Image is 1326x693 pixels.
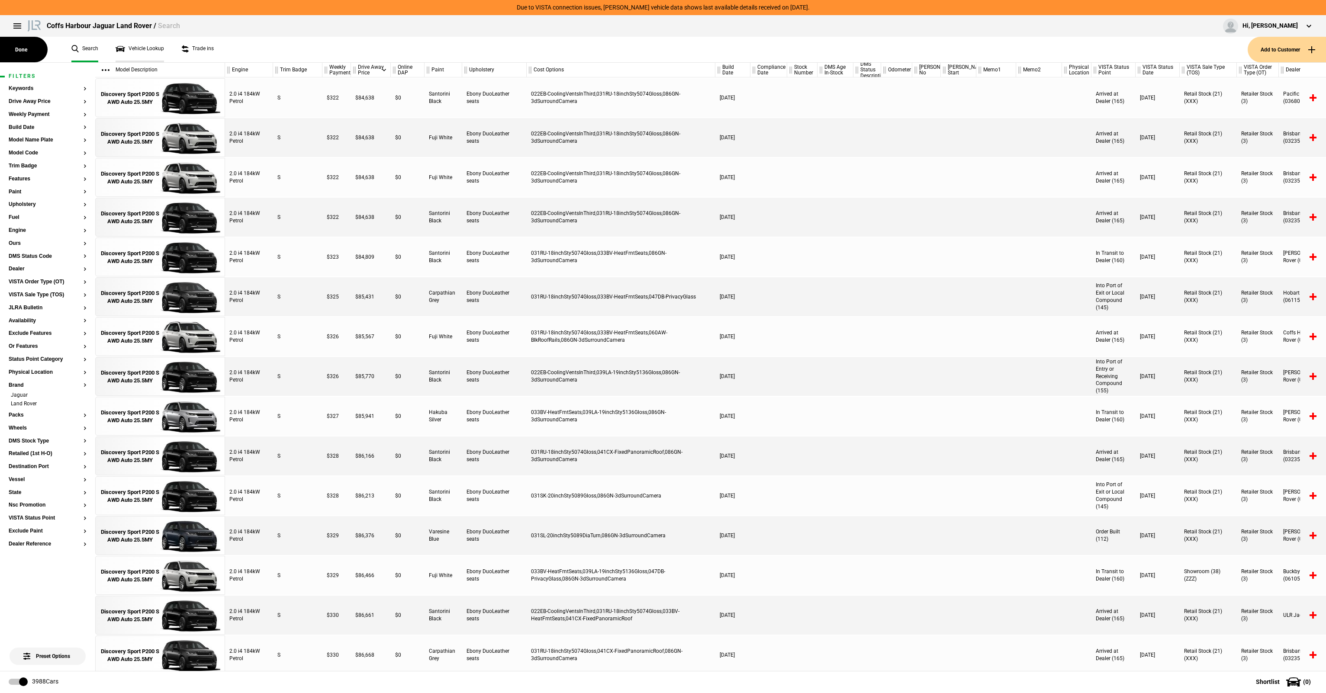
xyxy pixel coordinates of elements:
[160,119,220,157] img: 18227003_thumb.jpeg
[1091,357,1136,396] div: Into Port of Entry or Receiving Compound (155)
[391,198,425,237] div: $0
[9,266,87,272] button: Dealer
[9,292,87,305] section: VISTA Sale Type (TOS)
[100,437,160,476] a: Discovery Sport P200 S AWD Auto 25.5MY
[9,490,87,503] section: State
[160,596,220,635] img: 18270442_thumb.jpeg
[273,476,322,515] div: S
[9,99,87,105] button: Drive Away Price
[425,397,462,436] div: Hakuba Silver
[9,241,87,247] button: Ours
[160,158,220,197] img: 18227004_thumb.jpeg
[351,397,391,436] div: $85,941
[787,63,817,77] div: Stock Number
[391,78,425,117] div: $0
[9,74,87,79] h1: Filters
[391,158,425,197] div: $0
[1180,357,1237,396] div: Retail Stock (21) (XXX)
[100,289,160,305] div: Discovery Sport P200 S AWD Auto 25.5MY
[225,198,273,237] div: 2.0 i4 184kW Petrol
[9,464,87,477] section: Destination Port
[527,397,715,436] div: 033BV-HeatFrntSeats,039LA-19inchSty5136Gloss,086GN-3dSurroundCamera
[9,112,87,118] button: Weekly Payment
[462,63,526,77] div: Upholstery
[273,237,322,276] div: S
[1180,237,1237,276] div: Retail Stock (21) (XXX)
[9,305,87,318] section: JLRA Bulletin
[322,118,351,157] div: $322
[116,37,164,62] a: Vehicle Lookup
[100,369,160,385] div: Discovery Sport P200 S AWD Auto 25.5MY
[351,237,391,276] div: $84,809
[715,317,750,356] div: [DATE]
[881,63,912,77] div: Odometer
[9,137,87,143] button: Model Name Plate
[425,277,462,316] div: Carpathian Grey
[160,278,220,317] img: 18296049_thumb.jpeg
[462,198,527,237] div: Ebony DuoLeather seats
[391,317,425,356] div: $0
[9,425,87,431] button: Wheels
[715,357,750,396] div: [DATE]
[1136,118,1180,157] div: [DATE]
[1180,436,1237,475] div: Retail Stock (21) (XXX)
[976,63,1016,77] div: Memo1
[9,330,87,337] button: Exclude Features
[1091,397,1136,436] div: In Transit to Dealer (160)
[9,400,87,409] li: Land Rover
[425,198,462,237] div: Santorini Black
[9,99,87,112] section: Drive Away Price
[47,21,180,31] div: Coffs Harbour Jaguar Land Rover /
[100,556,160,595] a: Discovery Sport P200 S AWD Auto 25.5MY
[1091,317,1136,356] div: Arrived at Dealer (165)
[9,412,87,425] section: Packs
[1136,317,1180,356] div: [DATE]
[100,90,160,106] div: Discovery Sport P200 S AWD Auto 25.5MY
[100,596,160,635] a: Discovery Sport P200 S AWD Auto 25.5MY
[1016,63,1062,77] div: Memo2
[9,279,87,292] section: VISTA Order Type (OT)
[9,391,87,400] li: Jaguar
[160,318,220,356] img: 18296138_thumb.jpeg
[1180,118,1237,157] div: Retail Stock (21) (XXX)
[9,502,87,515] section: Nsc Promotion
[322,198,351,237] div: $322
[225,118,273,157] div: 2.0 i4 184kW Petrol
[9,163,87,176] section: Trim Badge
[1237,277,1279,316] div: Retailer Stock (3)
[225,436,273,475] div: 2.0 i4 184kW Petrol
[425,237,462,276] div: Santorini Black
[9,202,87,208] button: Upholstery
[100,119,160,157] a: Discovery Sport P200 S AWD Auto 25.5MY
[160,477,220,516] img: 18292269_thumb.jpeg
[425,118,462,157] div: Fuji White
[100,278,160,317] a: Discovery Sport P200 S AWD Auto 25.5MY
[100,130,160,146] div: Discovery Sport P200 S AWD Auto 25.5MY
[462,237,527,276] div: Ebony DuoLeather seats
[462,277,527,316] div: Ebony DuoLeather seats
[527,158,715,197] div: 022EB-CoolingVentsInThird,031RU-18inchSty5074Gloss,086GN-3dSurroundCamera
[1062,63,1091,77] div: Physical Location
[322,277,351,316] div: $325
[1248,37,1326,62] button: Add to Customer
[9,125,87,138] section: Build Date
[1091,118,1136,157] div: Arrived at Dealer (165)
[322,158,351,197] div: $322
[527,237,715,276] div: 031RU-18inchSty5074Gloss,033BV-HeatFrntSeats,086GN-3dSurroundCamera
[225,397,273,436] div: 2.0 i4 184kW Petrol
[715,277,750,316] div: [DATE]
[273,63,322,77] div: Trim Badge
[9,515,87,521] button: VISTA Status Point
[941,63,976,77] div: [PERSON_NAME] Start
[100,210,160,225] div: Discovery Sport P200 S AWD Auto 25.5MY
[1091,277,1136,316] div: Into Port of Exit or Local Compound (145)
[225,476,273,515] div: 2.0 i4 184kW Petrol
[9,451,87,457] button: Retailed (1st H-O)
[273,357,322,396] div: S
[462,158,527,197] div: Ebony DuoLeather seats
[1243,671,1326,693] button: Shortlist(0)
[9,253,87,266] section: DMS Status Code
[9,425,87,438] section: Wheels
[9,451,87,464] section: Retailed (1st H-O)
[273,317,322,356] div: S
